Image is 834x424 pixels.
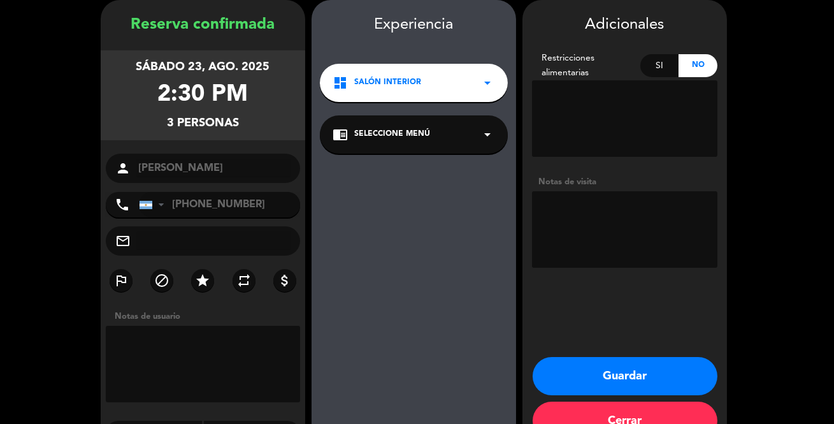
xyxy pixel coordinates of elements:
div: Notas de visita [532,175,717,189]
div: sábado 23, ago. 2025 [136,58,270,77]
span: Seleccione Menú [354,128,430,141]
div: Argentina: +54 [140,193,169,217]
div: 2:30 PM [158,77,248,114]
i: block [154,273,169,288]
i: arrow_drop_down [480,127,495,142]
i: person [115,161,131,176]
div: 3 personas [167,114,239,133]
div: Restricciones alimentarias [532,51,640,80]
div: Notas de usuario [108,310,305,323]
button: Guardar [533,357,717,395]
i: phone [115,197,130,212]
i: dashboard [333,75,348,91]
div: Reserva confirmada [101,13,305,38]
i: mail_outline [115,233,131,249]
span: Salón Interior [354,77,421,89]
i: repeat [236,273,252,288]
i: attach_money [277,273,292,288]
div: Experiencia [312,13,516,38]
i: outlined_flag [113,273,129,288]
div: Si [640,54,679,77]
div: Adicionales [532,13,717,38]
i: chrome_reader_mode [333,127,348,142]
i: arrow_drop_down [480,75,495,91]
div: No [679,54,717,77]
i: star [195,273,210,288]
